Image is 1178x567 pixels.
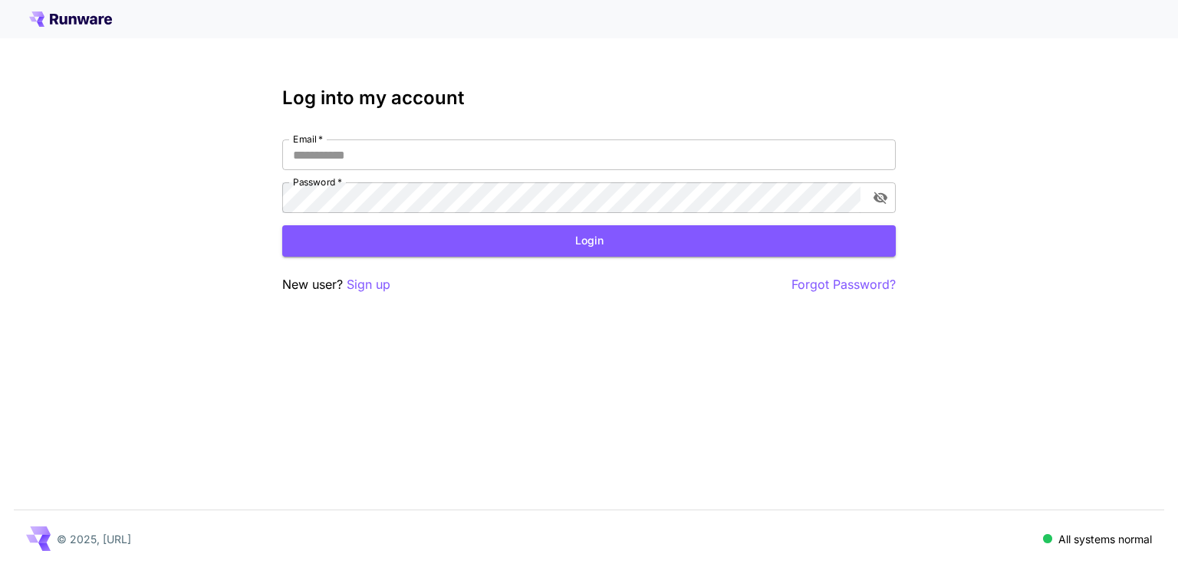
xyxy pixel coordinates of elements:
[347,275,390,294] button: Sign up
[282,87,896,109] h3: Log into my account
[293,133,323,146] label: Email
[282,275,390,294] p: New user?
[57,531,131,547] p: © 2025, [URL]
[791,275,896,294] button: Forgot Password?
[293,175,342,188] label: Password
[867,184,894,211] button: toggle password visibility
[1058,531,1152,547] p: All systems normal
[282,225,896,257] button: Login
